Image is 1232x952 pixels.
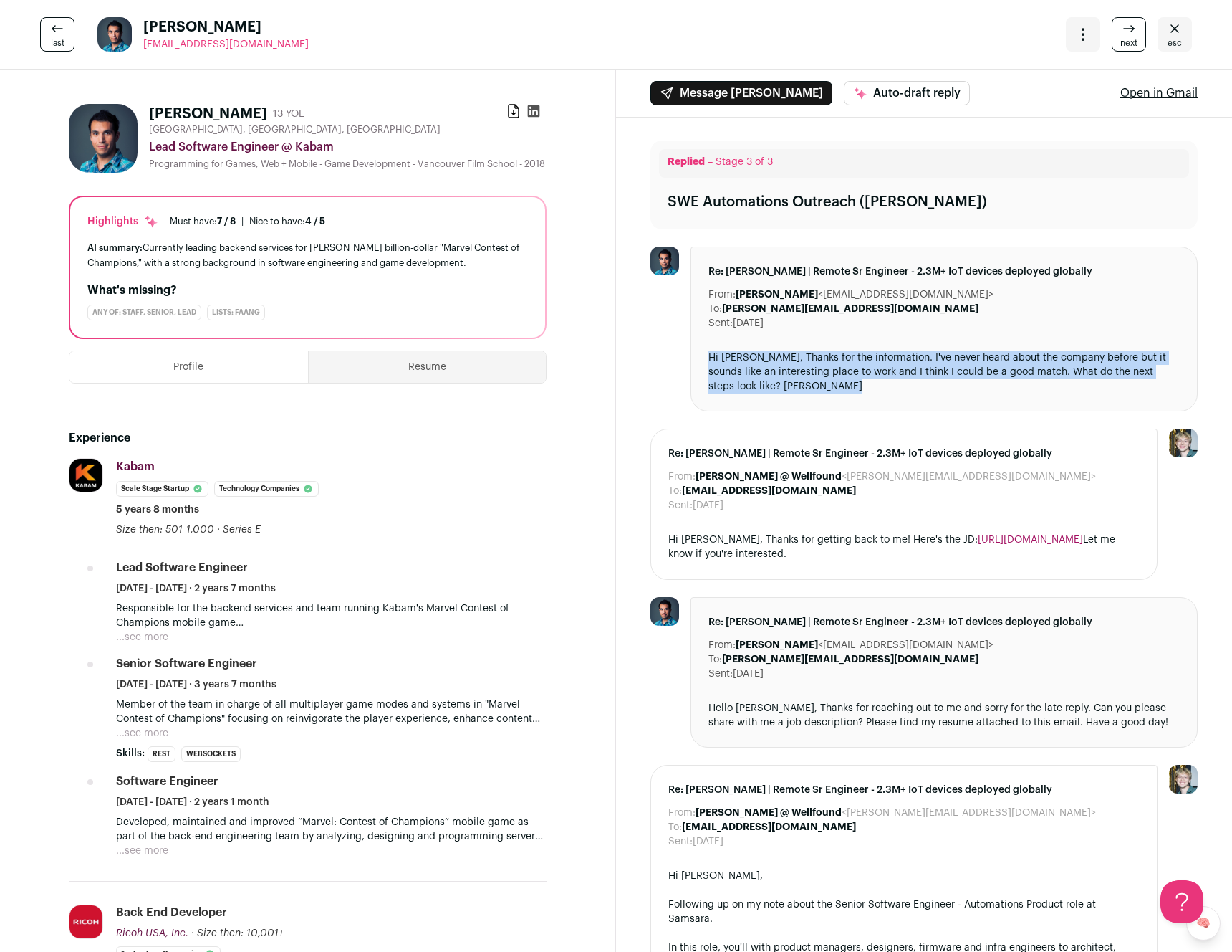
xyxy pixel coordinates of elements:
[650,247,679,275] img: 1636ab7860f120f34062e6fd83bf736bf47309c93e4b0705d161b55e3a17bb93.jpg
[116,698,547,726] p: Member of the team in charge of all multiplayer game modes and systems in "Marvel Contest of Cham...
[149,158,547,170] div: Programming for Games, Web + Mobile - Game Development - Vancouver Film School - 2018
[116,815,547,844] p: Developed, maintained and improved “Marvel: Contest of Champions” mobile game as part of the back...
[716,157,773,167] span: Stage 3 of 3
[696,808,842,818] b: [PERSON_NAME] @ Wellfound
[733,316,764,330] dd: [DATE]
[217,523,220,537] span: ·
[708,667,733,681] dt: Sent:
[844,81,970,105] button: Auto-draft reply
[87,282,528,299] h2: What's missing?
[708,652,722,667] dt: To:
[143,17,309,37] span: [PERSON_NAME]
[116,503,199,517] span: 5 years 8 months
[149,138,547,156] div: Lead Software Engineer @ Kabam
[668,820,682,834] dt: To:
[682,822,856,832] b: [EMAIL_ADDRESS][DOMAIN_NAME]
[116,656,257,672] div: Senior Software Engineer
[708,615,1180,629] span: Re: [PERSON_NAME] | Remote Sr Engineer - 2.3M+ IoT devices deployed globally
[116,630,168,644] button: ...see more
[1120,85,1198,102] a: Open in Gmail
[40,17,74,52] a: last
[217,216,236,226] span: 7 / 8
[1160,880,1203,923] iframe: Toggle Customer Support
[116,461,155,472] span: Kabam
[696,806,1096,820] dd: <[PERSON_NAME][EMAIL_ADDRESS][DOMAIN_NAME]>
[223,525,261,535] span: Series E
[116,481,208,497] li: Scale Stage Startup
[181,746,241,762] li: WebSockets
[668,898,1140,926] div: Following up on my note about the Senior Software Engineer - Automations Product role at Samsara.
[116,773,218,789] div: Software Engineer
[668,869,1140,883] div: Hi [PERSON_NAME],
[305,216,325,226] span: 4 / 5
[170,216,325,227] ul: |
[708,701,1180,730] div: Hello [PERSON_NAME], Thanks for reaching out to me and sorry for the late reply. Can you please s...
[733,667,764,681] dd: [DATE]
[69,905,102,938] img: 3a3f3f53ff695ea0c647ee253076125c11423146538468b26ff9ccc1d110bf92.jpg
[149,124,441,135] span: [GEOGRAPHIC_DATA], [GEOGRAPHIC_DATA], [GEOGRAPHIC_DATA]
[148,746,175,762] li: REST
[69,351,308,383] button: Profile
[668,498,693,513] dt: Sent:
[668,533,1140,562] div: Hi [PERSON_NAME], Thanks for getting back to me! Here's the JD: Let me know if you're interested.
[87,240,528,270] div: Currently leading backend services for [PERSON_NAME] billion-dollar "Marvel Contest of Champions,...
[116,525,214,535] span: Size then: 501-1,000
[1168,37,1182,49] span: esc
[693,834,723,849] dd: [DATE]
[1158,17,1192,52] a: Close
[116,726,168,741] button: ...see more
[722,304,978,314] b: [PERSON_NAME][EMAIL_ADDRESS][DOMAIN_NAME]
[708,316,733,330] dt: Sent:
[309,351,547,383] button: Resume
[143,37,309,52] a: [EMAIL_ADDRESS][DOMAIN_NAME]
[736,638,993,652] dd: <[EMAIL_ADDRESS][DOMAIN_NAME]>
[214,481,319,497] li: Technology Companies
[116,560,248,576] div: Lead Software Engineer
[708,265,1180,279] span: Re: [PERSON_NAME] | Remote Sr Engineer - 2.3M+ IoT devices deployed globally
[668,834,693,849] dt: Sent:
[69,104,138,173] img: 1636ab7860f120f34062e6fd83bf736bf47309c93e4b0705d161b55e3a17bb93.jpg
[708,351,1180,394] div: Hi [PERSON_NAME], Thanks for the information. I've never heard about the company before but it so...
[1066,17,1100,52] button: Open dropdown
[116,905,227,920] div: Back End Developer
[170,216,236,227] div: Must have:
[249,216,325,227] div: Nice to have:
[87,243,143,252] span: AI summary:
[191,928,284,938] span: · Size then: 10,001+
[1186,906,1221,941] a: 🧠
[736,290,818,300] b: [PERSON_NAME]
[650,597,679,626] img: 1636ab7860f120f34062e6fd83bf736bf47309c93e4b0705d161b55e3a17bb93.jpg
[1169,765,1198,794] img: 6494470-medium_jpg
[668,783,1140,797] span: Re: [PERSON_NAME] | Remote Sr Engineer - 2.3M+ IoT devices deployed globally
[69,459,102,492] img: 4b3f6fc68567098a8e913dea8ad30d595f766803a26371f658572466faf1e9e3.jpg
[69,429,547,447] h2: Experience
[668,192,987,212] div: SWE Automations Outreach ([PERSON_NAME])
[668,484,682,498] dt: To:
[696,470,1096,484] dd: <[PERSON_NAME][EMAIL_ADDRESS][DOMAIN_NAME]>
[708,302,722,316] dt: To:
[116,601,547,630] p: Responsible for the backend services and team running Kabam's Marvel Contest of Champions mobile ...
[51,37,64,49] span: last
[1120,37,1137,49] span: next
[722,654,978,665] b: [PERSON_NAME][EMAIL_ADDRESS][DOMAIN_NAME]
[650,81,832,105] button: Message [PERSON_NAME]
[696,472,842,482] b: [PERSON_NAME] @ Wellfound
[87,214,158,229] div: Highlights
[736,287,993,302] dd: <[EMAIL_ADDRESS][DOMAIN_NAME]>
[736,640,818,650] b: [PERSON_NAME]
[708,287,736,302] dt: From:
[116,677,276,692] span: [DATE] - [DATE] · 3 years 7 months
[116,844,168,858] button: ...see more
[708,638,736,652] dt: From:
[116,581,276,596] span: [DATE] - [DATE] · 2 years 7 months
[708,157,713,167] span: –
[116,795,269,809] span: [DATE] - [DATE] · 2 years 1 month
[668,806,696,820] dt: From:
[116,928,188,938] span: Ricoh USA, Inc.
[668,447,1140,461] span: Re: [PERSON_NAME] | Remote Sr Engineer - 2.3M+ IoT devices deployed globally
[668,470,696,484] dt: From:
[273,107,304,121] div: 13 YOE
[143,39,309,49] span: [EMAIL_ADDRESS][DOMAIN_NAME]
[668,157,705,167] span: Replied
[682,486,856,496] b: [EMAIL_ADDRESS][DOMAIN_NAME]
